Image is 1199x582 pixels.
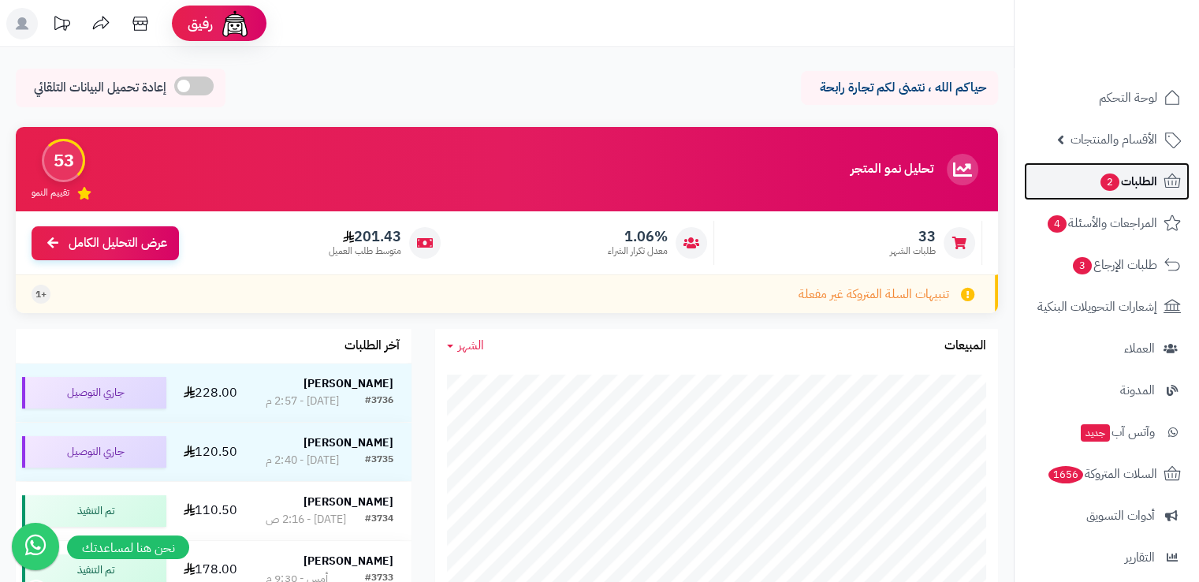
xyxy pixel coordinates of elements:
[851,162,933,177] h3: تحليل نمو المتجر
[1024,371,1190,409] a: المدونة
[1037,296,1157,318] span: إشعارات التحويلات البنكية
[22,436,166,468] div: جاري التوصيل
[813,79,986,97] p: حياكم الله ، نتمنى لكم تجارة رابحة
[1071,129,1157,151] span: الأقسام والمنتجات
[458,336,484,355] span: الشهر
[1024,497,1190,535] a: أدوات التسويق
[1099,87,1157,109] span: لوحة التحكم
[173,364,248,422] td: 228.00
[32,186,69,200] span: تقييم النمو
[1048,215,1067,233] span: 4
[266,453,338,468] div: [DATE] - 2:40 م
[1024,539,1190,576] a: التقارير
[329,244,401,258] span: متوسط طلب العميل
[608,228,668,245] span: 1.06%
[303,553,393,569] strong: [PERSON_NAME]
[22,495,166,527] div: تم التنفيذ
[344,339,400,353] h3: آخر الطلبات
[188,14,213,33] span: رفيق
[34,79,166,97] span: إعادة تحميل البيانات التلقائي
[69,234,167,252] span: عرض التحليل الكامل
[173,482,248,540] td: 110.50
[1120,379,1155,401] span: المدونة
[266,512,345,528] div: [DATE] - 2:16 ص
[365,394,393,409] div: #3736
[22,377,166,409] div: جاري التوصيل
[32,226,179,260] a: عرض التحليل الكامل
[1024,413,1190,451] a: وآتس آبجديد
[42,8,81,43] a: تحديثات المنصة
[35,288,47,301] span: +1
[1125,547,1155,569] span: التقارير
[890,244,936,258] span: طلبات الشهر
[303,435,393,451] strong: [PERSON_NAME]
[365,512,393,528] div: #3734
[1124,338,1155,360] span: العملاء
[608,244,668,258] span: معدل تكرار الشراء
[1024,204,1190,242] a: المراجعات والأسئلة4
[266,394,338,409] div: [DATE] - 2:57 م
[1100,173,1119,191] span: 2
[365,453,393,468] div: #3735
[1047,463,1157,485] span: السلات المتروكة
[1079,421,1155,443] span: وآتس آب
[799,285,949,304] span: تنبيهات السلة المتروكة غير مفعلة
[1073,257,1092,274] span: 3
[303,494,393,510] strong: [PERSON_NAME]
[1024,288,1190,326] a: إشعارات التحويلات البنكية
[173,423,248,481] td: 120.50
[219,8,251,39] img: ai-face.png
[1048,466,1083,483] span: 1656
[1024,246,1190,284] a: طلبات الإرجاع3
[447,337,484,355] a: الشهر
[944,339,986,353] h3: المبيعات
[1046,212,1157,234] span: المراجعات والأسئلة
[1099,170,1157,192] span: الطلبات
[1024,455,1190,493] a: السلات المتروكة1656
[1081,424,1110,442] span: جديد
[1024,162,1190,200] a: الطلبات2
[1071,254,1157,276] span: طلبات الإرجاع
[890,228,936,245] span: 33
[1024,330,1190,367] a: العملاء
[303,375,393,392] strong: [PERSON_NAME]
[1024,79,1190,117] a: لوحة التحكم
[329,228,401,245] span: 201.43
[1086,505,1155,527] span: أدوات التسويق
